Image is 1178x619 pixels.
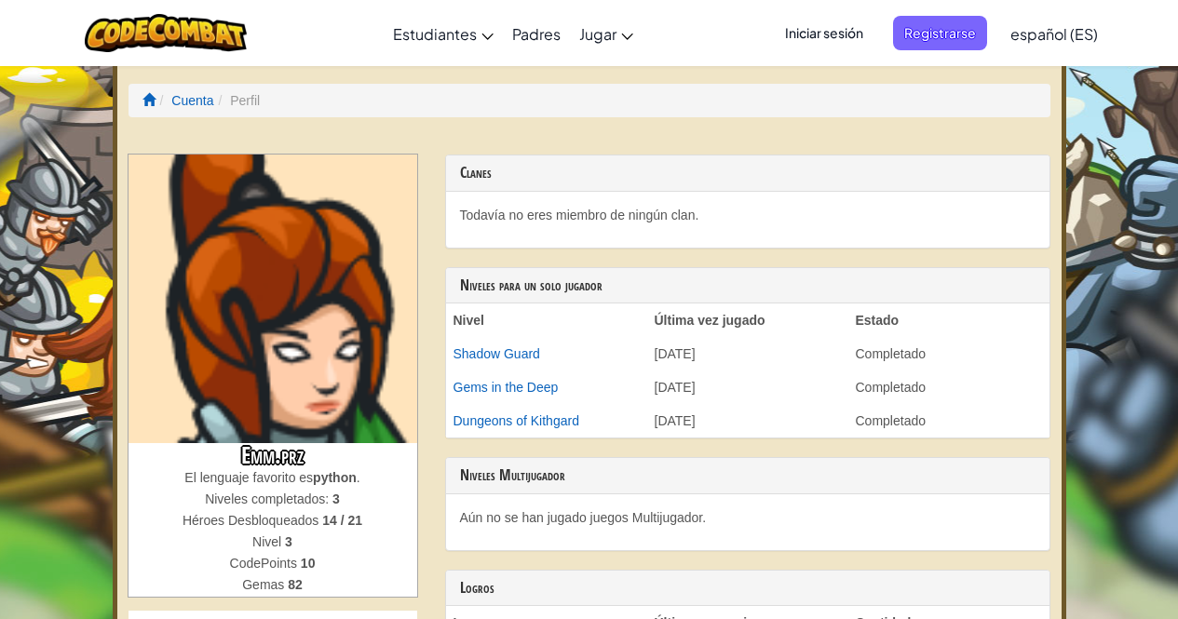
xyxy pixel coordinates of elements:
h3: Emm.prz [129,443,417,468]
h3: Clanes [460,165,1036,182]
h3: Logros [460,580,1036,597]
strong: python [313,470,357,485]
a: español (ES) [1001,8,1107,59]
span: El lenguaje favorito es [184,470,313,485]
font: español (ES) [1010,24,1098,44]
span: CodePoints [230,556,301,571]
a: Padres [503,8,570,59]
img: Logotipo de CodeCombat [85,14,248,52]
td: [DATE] [647,404,848,437]
td: Completado [848,370,1049,404]
td: [DATE] [647,337,848,370]
span: Nivel [252,534,285,549]
p: Aún no se han jugado juegos Multijugador. [460,508,1036,527]
button: Iniciar sesión [774,16,874,50]
strong: 3 [285,534,292,549]
a: Estudiantes [384,8,503,59]
th: Estado [848,303,1049,337]
a: Cuenta [171,93,213,108]
font: Registrarse [904,24,976,41]
font: Iniciar sesión [785,24,863,41]
font: Padres [512,24,561,44]
span: Gemas [242,577,288,592]
span: Héroes Desbloqueados [183,513,322,528]
th: Última vez jugado [647,303,848,337]
span: Niveles completados: [205,491,332,506]
strong: 14 / 21 [322,513,362,528]
a: Gems in the Deep [454,380,559,395]
strong: 82 [288,577,303,592]
p: Todavía no eres miembro de ningún clan. [460,206,1036,224]
strong: 10 [301,556,316,571]
font: Estudiantes [393,24,477,44]
font: Jugar [579,24,616,44]
td: Completado [848,404,1049,437]
strong: 3 [332,491,340,506]
td: [DATE] [647,370,848,404]
td: Completado [848,337,1049,370]
th: Nivel [446,303,647,337]
h3: Niveles para un solo jugador [460,277,1036,294]
h3: Niveles Multijugador [460,467,1036,484]
a: Dungeons of Kithgard [454,413,579,428]
li: Perfil [213,91,260,110]
button: Registrarse [893,16,987,50]
a: Shadow Guard [454,346,540,361]
span: . [357,470,360,485]
a: Jugar [570,8,643,59]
